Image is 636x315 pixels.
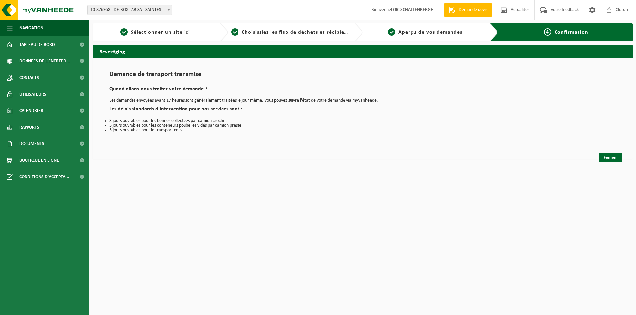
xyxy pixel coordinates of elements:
[19,152,59,169] span: Boutique en ligne
[599,153,622,162] a: Fermer
[109,123,616,128] li: 5 jours ouvrables pour les conteneurs poubelles vidés par camion presse
[19,69,39,86] span: Contacts
[109,98,616,103] p: Les demandes envoyées avant 17 heures sont généralement traitées le jour même. Vous pouvez suivre...
[19,36,55,53] span: Tableau de bord
[242,30,352,35] span: Choisissiez les flux de déchets et récipients
[19,20,43,36] span: Navigation
[391,7,434,12] strong: LOIC SCHALLENBERGH
[88,5,172,15] span: 10-876958 - DEJBOX LAB SA - SAINTES
[231,28,350,36] a: 2Choisissiez les flux de déchets et récipients
[555,30,588,35] span: Confirmation
[109,106,616,115] h2: Les délais standards d’intervention pour nos services sont :
[19,169,69,185] span: Conditions d'accepta...
[109,128,616,133] li: 5 jours ouvrables pour le transport colis
[109,119,616,123] li: 3 jours ouvrables pour les bennes collectées par camion crochet
[19,119,39,136] span: Rapports
[87,5,172,15] span: 10-876958 - DEJBOX LAB SA - SAINTES
[544,28,551,36] span: 4
[109,86,616,95] h2: Quand allons-nous traiter votre demande ?
[388,28,395,36] span: 3
[366,28,485,36] a: 3Aperçu de vos demandes
[120,28,128,36] span: 1
[131,30,190,35] span: Sélectionner un site ici
[231,28,238,36] span: 2
[19,136,44,152] span: Documents
[457,7,489,13] span: Demande devis
[96,28,215,36] a: 1Sélectionner un site ici
[444,3,492,17] a: Demande devis
[19,102,43,119] span: Calendrier
[109,71,616,81] h1: Demande de transport transmise
[398,30,462,35] span: Aperçu de vos demandes
[19,86,46,102] span: Utilisateurs
[3,300,111,315] iframe: chat widget
[93,45,633,58] h2: Bevestiging
[19,53,70,69] span: Données de l'entrepr...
